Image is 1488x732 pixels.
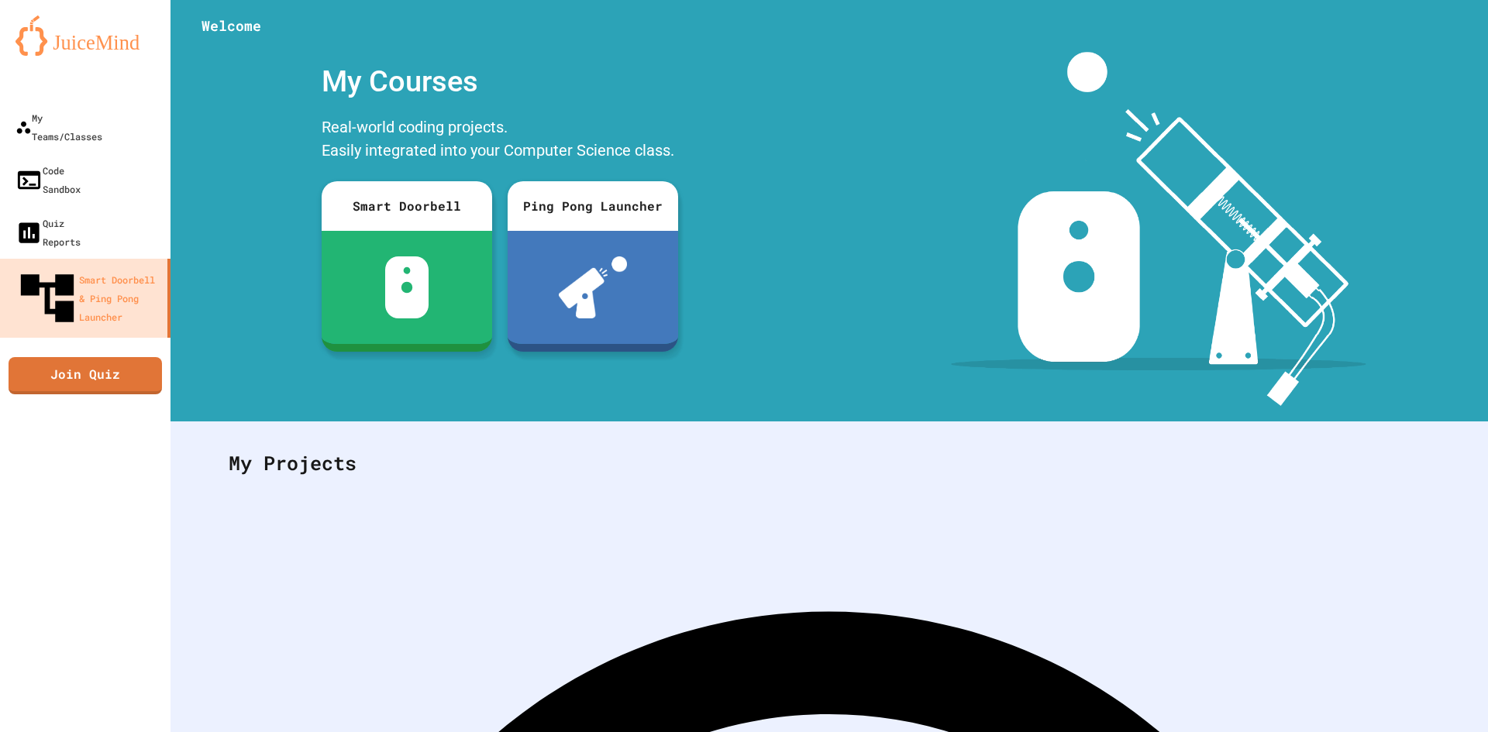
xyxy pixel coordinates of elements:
[15,214,81,251] div: Quiz Reports
[314,52,686,112] div: My Courses
[314,112,686,170] div: Real-world coding projects. Easily integrated into your Computer Science class.
[508,181,678,231] div: Ping Pong Launcher
[15,108,102,146] div: My Teams/Classes
[15,15,155,56] img: logo-orange.svg
[9,357,162,394] a: Join Quiz
[951,52,1366,406] img: banner-image-my-projects.png
[15,161,81,198] div: Code Sandbox
[559,256,628,318] img: ppl-with-ball.png
[213,433,1445,493] div: My Projects
[385,256,429,318] img: sdb-white.svg
[15,266,161,330] div: Smart Doorbell & Ping Pong Launcher
[322,181,492,231] div: Smart Doorbell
